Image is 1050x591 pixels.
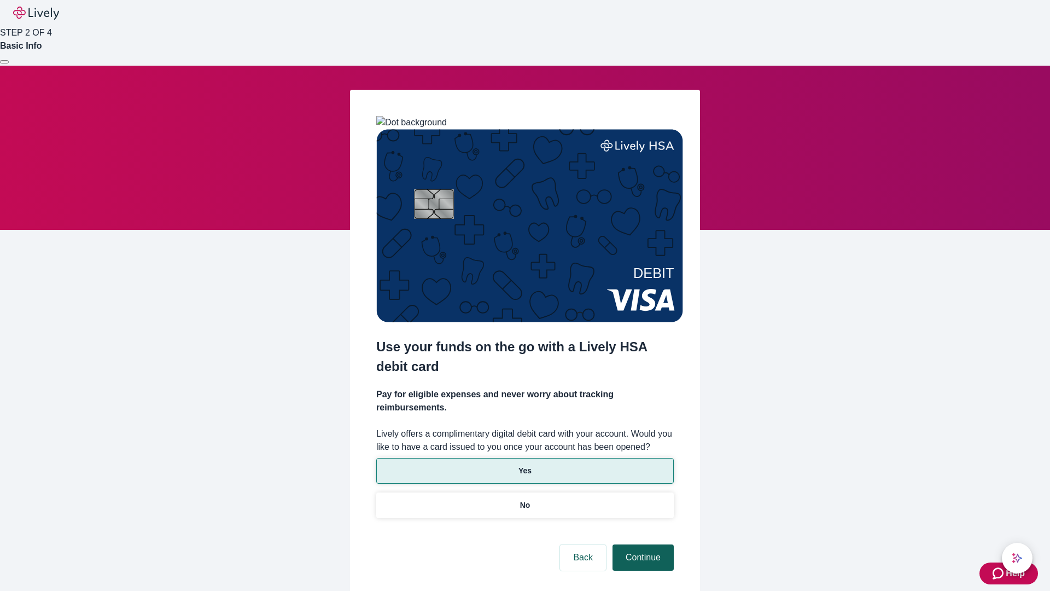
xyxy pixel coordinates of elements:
p: Yes [518,465,532,477]
img: Dot background [376,116,447,129]
img: Lively [13,7,59,20]
svg: Lively AI Assistant [1012,553,1023,564]
h4: Pay for eligible expenses and never worry about tracking reimbursements. [376,388,674,414]
svg: Zendesk support icon [993,567,1006,580]
p: No [520,500,530,511]
img: Debit card [376,129,683,322]
button: Zendesk support iconHelp [979,563,1038,584]
button: Yes [376,458,674,484]
button: chat [1002,543,1032,573]
label: Lively offers a complimentary digital debit card with your account. Would you like to have a card... [376,427,674,454]
button: Continue [612,544,674,571]
button: Back [560,544,606,571]
h2: Use your funds on the go with a Lively HSA debit card [376,337,674,376]
button: No [376,493,674,518]
span: Help [1006,567,1025,580]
